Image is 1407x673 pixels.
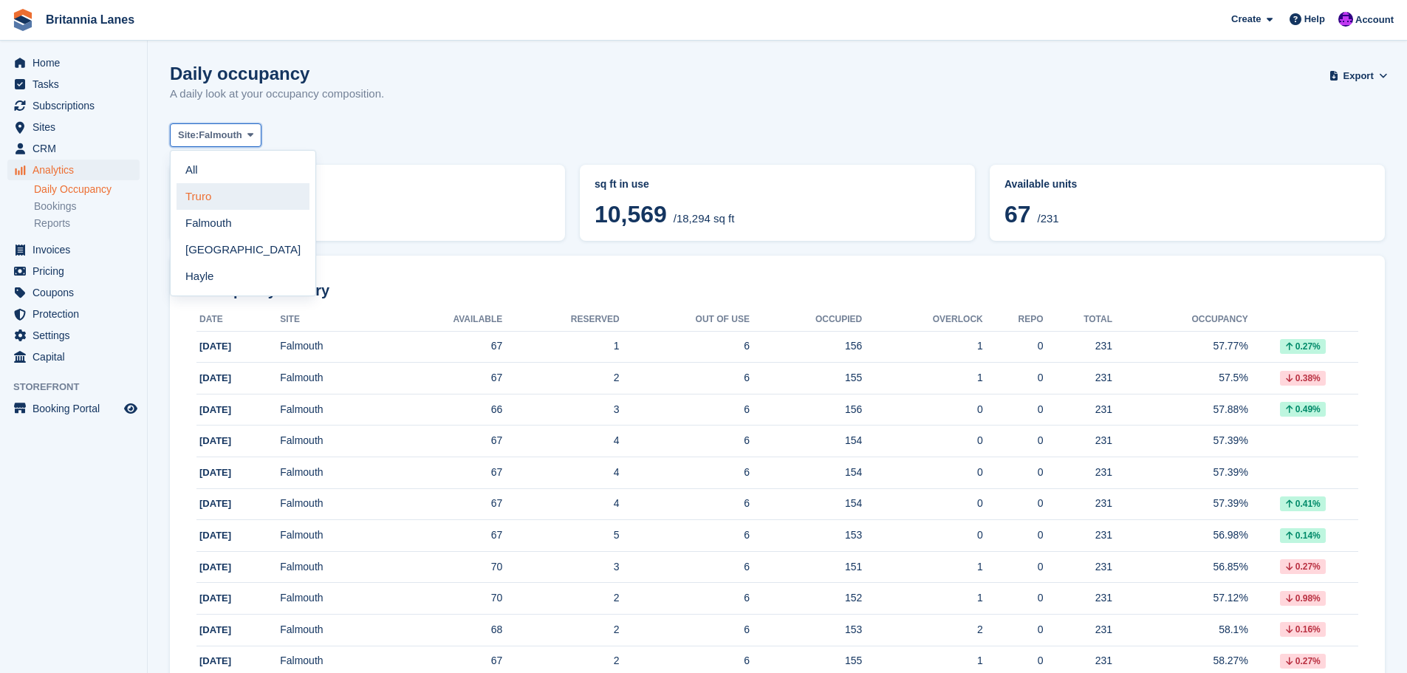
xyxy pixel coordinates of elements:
span: Pricing [32,261,121,281]
td: 57.39% [1112,457,1248,489]
td: 2 [502,615,619,646]
td: 231 [1044,551,1113,583]
span: CRM [32,138,121,159]
div: 0.49% [1280,402,1326,417]
a: Preview store [122,400,140,417]
th: Overlock [862,308,983,332]
th: Occupied [750,308,862,332]
a: Britannia Lanes [40,7,140,32]
td: 6 [620,394,750,426]
span: Invoices [32,239,121,260]
div: 0.38% [1280,371,1326,386]
div: 0.27% [1280,339,1326,354]
span: Subscriptions [32,95,121,116]
td: Falmouth [280,583,383,615]
div: 155 [750,370,862,386]
a: menu [7,239,140,260]
span: [DATE] [199,467,231,478]
td: 6 [620,331,750,363]
span: Capital [32,346,121,367]
td: 6 [620,457,750,489]
div: 1 [862,653,983,669]
a: menu [7,52,140,73]
td: 67 [384,488,503,520]
td: 57.5% [1112,363,1248,394]
span: [DATE] [199,498,231,509]
td: 6 [620,426,750,457]
td: 57.39% [1112,426,1248,457]
span: [DATE] [199,561,231,573]
th: Reserved [502,308,619,332]
td: 1 [502,331,619,363]
td: 67 [384,426,503,457]
div: 0 [983,590,1044,606]
div: 152 [750,590,862,606]
td: 231 [1044,520,1113,552]
td: Falmouth [280,426,383,457]
td: 67 [384,331,503,363]
th: Available [384,308,503,332]
div: 0 [983,370,1044,386]
td: 70 [384,551,503,583]
td: 6 [620,615,750,646]
a: Hayle [177,263,309,290]
a: menu [7,261,140,281]
td: 57.88% [1112,394,1248,426]
span: Coupons [32,282,121,303]
span: Booking Portal [32,398,121,419]
button: Site: Falmouth [170,123,261,148]
a: menu [7,117,140,137]
div: 0.14% [1280,528,1326,543]
td: 231 [1044,583,1113,615]
span: Settings [32,325,121,346]
td: 5 [502,520,619,552]
td: 66 [384,394,503,426]
img: Mark Lane [1338,12,1353,27]
span: Export [1343,69,1374,83]
td: 57.12% [1112,583,1248,615]
div: 1 [862,559,983,575]
div: 156 [750,338,862,354]
td: 67 [384,520,503,552]
span: /231 [1037,212,1058,225]
td: 4 [502,488,619,520]
div: 0 [862,402,983,417]
div: 0.98% [1280,591,1326,606]
td: 6 [620,583,750,615]
div: 154 [750,496,862,511]
td: 231 [1044,488,1113,520]
td: Falmouth [280,331,383,363]
a: menu [7,346,140,367]
span: [DATE] [199,341,231,352]
td: 6 [620,551,750,583]
div: 0 [983,527,1044,543]
th: Out of Use [620,308,750,332]
div: 154 [750,433,862,448]
div: 0 [983,433,1044,448]
span: 67 [1004,201,1031,228]
td: 6 [620,363,750,394]
button: Export [1332,64,1385,88]
span: Tasks [32,74,121,95]
a: menu [7,95,140,116]
span: Create [1231,12,1261,27]
a: menu [7,74,140,95]
span: Available units [1004,178,1077,190]
span: sq ft in use [595,178,649,190]
div: 1 [862,338,983,354]
p: A daily look at your occupancy composition. [170,86,384,103]
a: menu [7,325,140,346]
th: Occupancy [1112,308,1248,332]
td: 68 [384,615,503,646]
td: Falmouth [280,615,383,646]
td: 4 [502,426,619,457]
span: [DATE] [199,404,231,415]
a: Daily Occupancy [34,182,140,197]
img: stora-icon-8386f47178a22dfd0bd8f6a31ec36ba5ce8667c1dd55bd0f319d3a0aa187defe.svg [12,9,34,31]
td: 231 [1044,615,1113,646]
div: 151 [750,559,862,575]
abbr: Current percentage of units occupied or overlocked [1004,177,1370,192]
td: 231 [1044,394,1113,426]
span: Analytics [32,160,121,180]
th: Total [1044,308,1113,332]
